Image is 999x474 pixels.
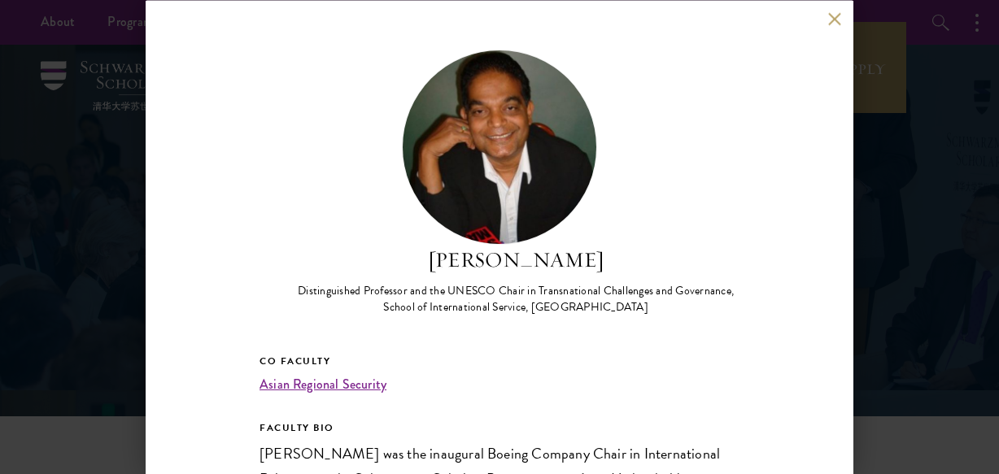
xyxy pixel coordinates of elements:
[260,419,739,437] h5: FACULTY BIO
[292,244,739,275] h2: [PERSON_NAME]
[260,375,386,394] a: Asian Regional Security
[292,283,739,315] div: Distinguished Professor and the UNESCO Chair in Transnational Challenges and Governance, School o...
[260,352,739,370] h5: Co Faculty
[402,49,597,244] img: Amitav Acharya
